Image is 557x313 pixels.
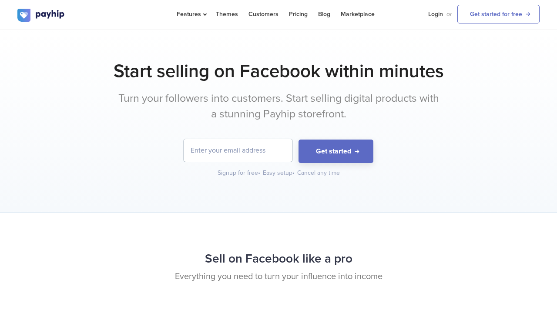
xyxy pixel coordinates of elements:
span: Features [177,10,205,18]
h1: Start selling on Facebook within minutes [17,60,540,82]
p: Turn your followers into customers. Start selling digital products with a stunning Payhip storefr... [115,91,442,122]
div: Easy setup [263,169,295,177]
p: Everything you need to turn your influence into income [17,270,540,283]
div: Signup for free [218,169,261,177]
span: • [292,169,295,176]
input: Enter your email address [184,139,292,162]
img: logo.svg [17,9,65,22]
span: • [258,169,260,176]
a: Get started for free [457,5,540,23]
button: Get started [299,140,373,163]
h2: Sell on Facebook like a pro [17,247,540,270]
div: Cancel any time [297,169,340,177]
